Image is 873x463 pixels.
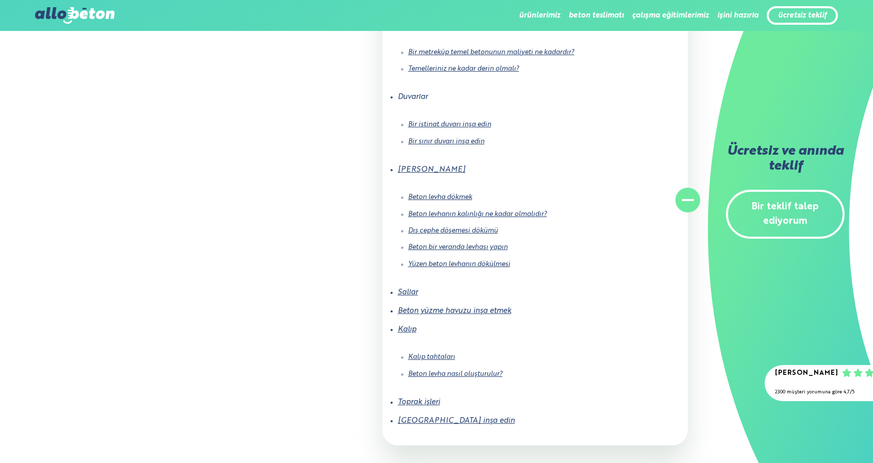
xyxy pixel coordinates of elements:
a: Bir sınır duvarı inşa edin [408,138,484,145]
a: Beton yüzme havuzu inşa etmek [398,307,511,315]
font: çalışma eğitimlerimiz [632,12,709,19]
a: Kalıp tahtaları [408,354,455,360]
a: Sallar [398,289,418,296]
a: [GEOGRAPHIC_DATA] inşa edin [398,417,515,424]
a: Beton levha nasıl oluşturulur? [408,371,503,377]
a: Beton levhanın kalınlığı ne kadar olmalıdır? [408,211,547,218]
a: Bir metreküp temel betonunun maliyeti ne kadardır? [408,49,574,56]
a: Temelleriniz ne kadar derin olmalı? [408,65,519,72]
font: ürünlerimiz [519,12,560,19]
a: Kalıp [398,326,416,333]
font: beton teslimatı [569,12,624,19]
a: Yüzen beton levhanın dökülmesi [408,261,510,268]
a: Toprak işleri [398,399,440,406]
a: Beton levha dökmek [408,194,472,201]
a: Bir istinat duvarı inşa edin [408,121,491,128]
a: Beton bir veranda levhası yapın [408,244,508,251]
a: Dış cephe döşemesi dökümü [408,227,498,234]
img: allobreton [35,7,115,24]
a: ücretsiz teklif [778,11,827,20]
font: ücretsiz teklif [778,12,827,19]
font: Duvarlar [398,93,428,101]
a: [PERSON_NAME] [398,166,465,173]
font: işini hazırla [717,12,758,19]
